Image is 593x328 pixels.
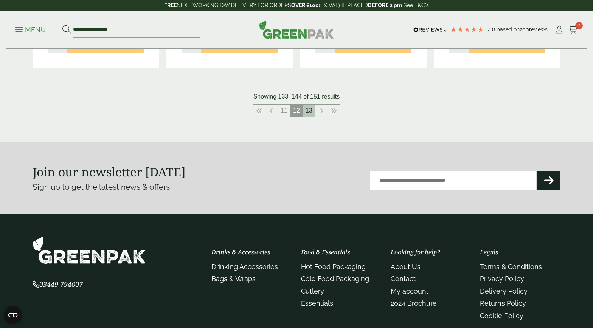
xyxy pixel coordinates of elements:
[480,275,524,283] a: Privacy Policy
[211,263,278,271] a: Drinking Accessories
[480,312,523,320] a: Cookie Policy
[211,275,256,283] a: Bags & Wraps
[368,2,402,8] strong: BEFORE 2 pm
[278,105,290,117] a: 11
[480,299,526,307] a: Returns Policy
[480,263,542,271] a: Terms & Conditions
[404,2,429,8] a: See T&C's
[290,105,303,117] span: 12
[391,263,421,271] a: About Us
[33,281,83,288] a: 03449 794007
[33,181,270,193] p: Sign up to get the latest news & offers
[291,2,319,8] strong: OVER £100
[15,25,46,33] a: Menu
[391,275,416,283] a: Contact
[413,27,446,32] img: REVIEWS.io
[450,26,484,33] div: 4.79 Stars
[391,287,428,295] a: My account
[301,287,324,295] a: Cutlery
[554,26,564,34] i: My Account
[301,275,369,283] a: Cold Food Packaging
[259,20,334,39] img: GreenPak Supplies
[253,92,340,101] p: Showing 133–144 of 151 results
[575,22,583,29] span: 0
[33,164,186,180] strong: Join our newsletter [DATE]
[303,105,315,117] a: 13
[497,26,520,32] span: Based on
[15,25,46,34] p: Menu
[568,26,578,34] i: Cart
[529,26,548,32] span: reviews
[488,26,497,32] span: 4.8
[33,237,146,264] img: GreenPak Supplies
[4,306,22,324] button: Open CMP widget
[164,2,177,8] strong: FREE
[301,299,333,307] a: Essentials
[33,280,83,289] span: 03449 794007
[520,26,529,32] span: 200
[568,24,578,36] a: 0
[391,299,437,307] a: 2024 Brochure
[301,263,366,271] a: Hot Food Packaging
[480,287,528,295] a: Delivery Policy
